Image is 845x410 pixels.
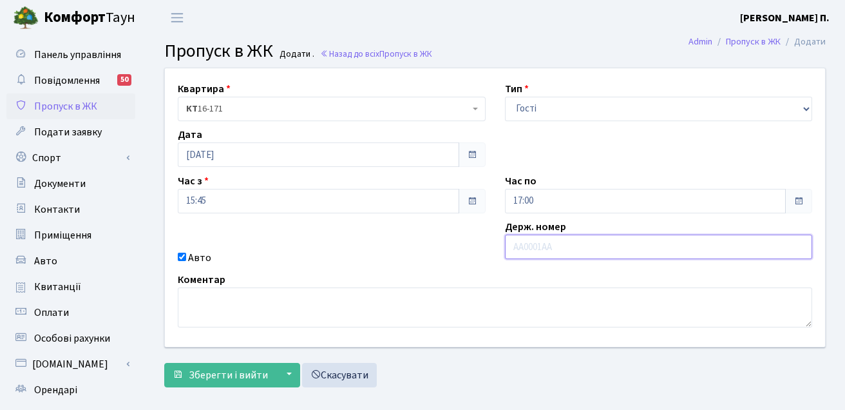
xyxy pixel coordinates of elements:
[34,254,57,268] span: Авто
[34,202,80,217] span: Контакти
[505,219,566,235] label: Держ. номер
[781,35,826,49] li: Додати
[6,197,135,222] a: Контакти
[6,42,135,68] a: Панель управління
[178,97,486,121] span: <b>КТ</b>&nbsp;&nbsp;&nbsp;&nbsp;16-171
[44,7,106,28] b: Комфорт
[6,377,135,403] a: Орендарі
[161,7,193,28] button: Переключити навігацію
[34,331,110,346] span: Особові рахунки
[164,38,273,64] span: Пропуск в ЖК
[186,102,470,115] span: <b>КТ</b>&nbsp;&nbsp;&nbsp;&nbsp;16-171
[34,280,81,294] span: Квитанції
[6,274,135,300] a: Квитанції
[740,11,830,25] b: [PERSON_NAME] П.
[505,235,813,259] input: AA0001AA
[34,73,100,88] span: Повідомлення
[505,81,529,97] label: Тип
[6,171,135,197] a: Документи
[13,5,39,31] img: logo.png
[505,173,536,189] label: Час по
[320,48,432,60] a: Назад до всіхПропуск в ЖК
[44,7,135,29] span: Таун
[726,35,781,48] a: Пропуск в ЖК
[6,248,135,274] a: Авто
[117,74,131,86] div: 50
[6,222,135,248] a: Приміщення
[178,127,202,142] label: Дата
[6,145,135,171] a: Спорт
[188,250,211,266] label: Авто
[688,35,712,48] a: Admin
[34,125,102,139] span: Подати заявку
[34,228,91,242] span: Приміщення
[178,173,209,189] label: Час з
[34,177,86,191] span: Документи
[6,351,135,377] a: [DOMAIN_NAME]
[6,326,135,351] a: Особові рахунки
[34,99,97,113] span: Пропуск в ЖК
[740,10,830,26] a: [PERSON_NAME] П.
[302,363,377,387] a: Скасувати
[6,68,135,93] a: Повідомлення50
[34,306,69,320] span: Оплати
[189,368,268,382] span: Зберегти і вийти
[6,300,135,326] a: Оплати
[669,28,845,55] nav: breadcrumb
[277,49,314,60] small: Додати .
[379,48,432,60] span: Пропуск в ЖК
[34,383,77,397] span: Орендарі
[164,363,276,387] button: Зберегти і вийти
[34,48,121,62] span: Панель управління
[178,272,225,288] label: Коментар
[186,102,198,115] b: КТ
[178,81,231,97] label: Квартира
[6,119,135,145] a: Подати заявку
[6,93,135,119] a: Пропуск в ЖК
